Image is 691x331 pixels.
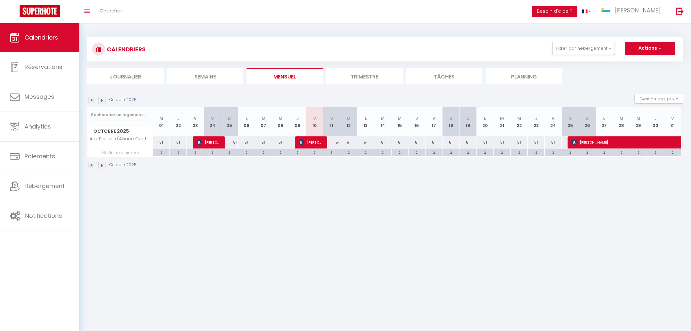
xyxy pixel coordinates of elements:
[238,107,255,136] th: 06
[635,94,683,104] button: Gestion des prix
[340,136,357,148] div: 51
[109,97,137,103] p: Octobre 2025
[562,107,579,136] th: 25
[630,107,647,136] th: 29
[381,115,385,121] abbr: M
[221,149,238,155] div: 2
[272,107,289,136] th: 08
[494,149,510,155] div: 2
[476,107,493,136] th: 20
[357,149,374,155] div: 2
[664,107,681,136] th: 31
[571,136,677,148] span: [PERSON_NAME]
[535,115,538,121] abbr: J
[619,115,623,121] abbr: M
[374,149,391,155] div: 2
[247,68,323,84] li: Mensuel
[671,115,674,121] abbr: V
[408,107,425,136] th: 16
[552,42,615,55] button: Filtrer par hébergement
[415,115,418,121] abbr: J
[289,149,306,155] div: 2
[630,149,647,155] div: 2
[262,115,265,121] abbr: M
[221,136,238,148] div: 51
[601,6,611,15] img: ...
[204,107,221,136] th: 04
[613,107,630,136] th: 28
[586,115,589,121] abbr: D
[105,42,146,57] h3: CALENDRIERS
[24,182,65,190] span: Hébergement
[88,136,154,141] span: Aux Plaisirs d'Alsace Centre Historique
[238,136,255,148] div: 51
[398,115,402,121] abbr: M
[289,107,306,136] th: 09
[306,149,323,155] div: 2
[493,107,510,136] th: 21
[579,149,596,155] div: 2
[654,115,657,121] abbr: J
[647,149,664,155] div: 2
[579,107,596,136] th: 26
[24,33,58,42] span: Calendriers
[636,115,640,121] abbr: M
[88,127,153,136] span: Octobre 2025
[204,149,221,155] div: 2
[449,115,452,121] abbr: S
[194,115,197,121] abbr: V
[88,149,153,156] span: Nb Nuits minimum
[391,107,408,136] th: 15
[406,68,482,84] li: Tâches
[528,149,544,155] div: 2
[109,162,137,168] p: Octobre 2025
[493,136,510,148] div: 51
[484,115,486,121] abbr: L
[442,107,459,136] th: 18
[153,136,170,148] div: 51
[374,107,391,136] th: 14
[197,136,219,148] span: [PERSON_NAME]
[24,152,55,160] span: Paiements
[238,149,255,155] div: 2
[87,68,164,84] li: Journalier
[392,149,408,155] div: 2
[664,149,681,155] div: 2
[357,136,374,148] div: 51
[100,7,122,14] span: Chercher
[330,115,333,121] abbr: S
[442,136,459,148] div: 51
[442,149,459,155] div: 2
[476,136,493,148] div: 51
[159,115,163,121] abbr: M
[409,149,425,155] div: 2
[167,68,243,84] li: Semaine
[296,115,299,121] abbr: J
[25,212,62,220] span: Notifications
[170,149,186,155] div: 2
[357,107,374,136] th: 13
[432,115,435,121] abbr: V
[596,107,613,136] th: 27
[187,149,203,155] div: 2
[221,107,238,136] th: 05
[500,115,504,121] abbr: M
[374,136,391,148] div: 51
[228,115,231,121] abbr: D
[24,122,51,131] span: Analytics
[340,107,357,136] th: 12
[569,115,572,121] abbr: S
[545,136,562,148] div: 51
[528,136,545,148] div: 51
[545,149,561,155] div: 2
[459,136,476,148] div: 51
[511,149,527,155] div: 2
[153,149,169,155] div: 2
[323,136,340,148] div: 51
[625,42,675,55] button: Actions
[466,115,470,121] abbr: D
[323,107,340,136] th: 11
[177,115,180,121] abbr: J
[272,136,289,148] div: 51
[347,115,350,121] abbr: D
